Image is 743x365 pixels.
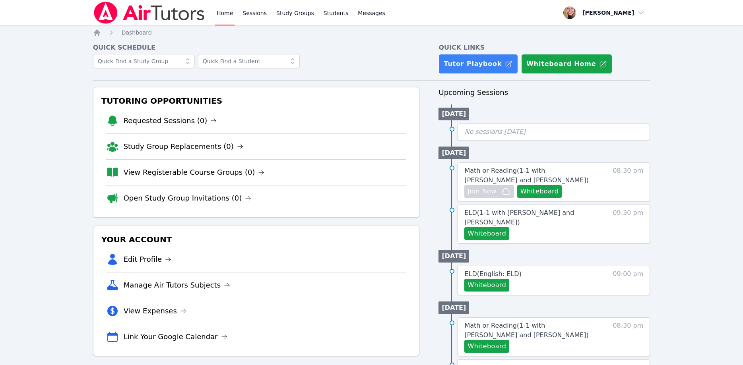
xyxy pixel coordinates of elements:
span: 08:30 pm [613,321,643,353]
span: Dashboard [122,29,152,36]
a: Manage Air Tutors Subjects [124,280,231,291]
a: Math or Reading(1-1 with [PERSON_NAME] and [PERSON_NAME]) [464,166,598,185]
a: Study Group Replacements (0) [124,141,243,152]
span: ELD ( 1-1 with [PERSON_NAME] and [PERSON_NAME] ) [464,209,574,226]
span: No sessions [DATE] [464,128,526,135]
span: 09:30 pm [613,208,643,240]
h3: Tutoring Opportunities [100,94,413,108]
span: Math or Reading ( 1-1 with [PERSON_NAME] and [PERSON_NAME] ) [464,322,588,339]
input: Quick Find a Student [198,54,300,68]
a: Edit Profile [124,254,172,265]
span: 09:00 pm [613,269,643,292]
a: Link Your Google Calendar [124,331,227,342]
a: ELD(1-1 with [PERSON_NAME] and [PERSON_NAME]) [464,208,598,227]
li: [DATE] [438,301,469,314]
input: Quick Find a Study Group [93,54,195,68]
a: View Registerable Course Groups (0) [124,167,265,178]
h4: Quick Schedule [93,43,420,52]
span: Join Now [468,187,496,196]
h3: Your Account [100,232,413,247]
h3: Upcoming Sessions [438,87,650,98]
span: 08:30 pm [613,166,643,198]
li: [DATE] [438,147,469,159]
a: Requested Sessions (0) [124,115,217,126]
button: Whiteboard [464,340,509,353]
button: Whiteboard Home [521,54,612,74]
span: ELD ( English: ELD ) [464,270,521,278]
span: Math or Reading ( 1-1 with [PERSON_NAME] and [PERSON_NAME] ) [464,167,588,184]
button: Whiteboard [464,227,509,240]
button: Whiteboard [464,279,509,292]
a: Tutor Playbook [438,54,518,74]
a: Open Study Group Invitations (0) [124,193,252,204]
img: Air Tutors [93,2,206,24]
a: Dashboard [122,29,152,37]
a: ELD(English: ELD) [464,269,521,279]
button: Join Now [464,185,514,198]
span: Messages [358,9,385,17]
li: [DATE] [438,108,469,120]
li: [DATE] [438,250,469,263]
h4: Quick Links [438,43,650,52]
nav: Breadcrumb [93,29,650,37]
button: Whiteboard [517,185,562,198]
a: View Expenses [124,305,186,317]
a: Math or Reading(1-1 with [PERSON_NAME] and [PERSON_NAME]) [464,321,598,340]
